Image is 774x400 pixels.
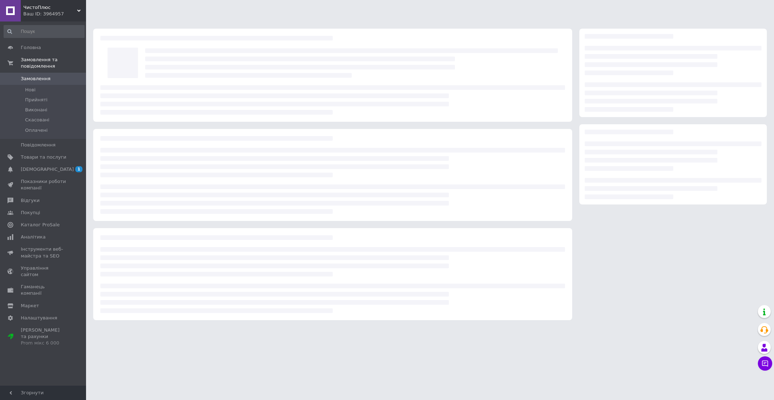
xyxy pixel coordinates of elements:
[4,25,85,38] input: Пошук
[21,303,39,309] span: Маркет
[21,44,41,51] span: Головна
[21,197,39,204] span: Відгуки
[21,284,66,297] span: Гаманець компанії
[758,356,772,371] button: Чат з покупцем
[21,234,46,240] span: Аналітика
[23,4,77,11] span: ЧистоПлюс
[25,127,48,134] span: Оплачені
[21,142,56,148] span: Повідомлення
[21,327,66,347] span: [PERSON_NAME] та рахунки
[21,265,66,278] span: Управління сайтом
[21,209,40,216] span: Покупці
[21,222,60,228] span: Каталог ProSale
[21,340,66,346] div: Prom мікс 6 000
[75,166,82,172] span: 1
[21,57,86,69] span: Замовлення та повідомлення
[21,315,57,321] span: Налаштування
[25,107,47,113] span: Виконані
[21,246,66,259] span: Інструменти веб-майстра та SEO
[21,178,66,191] span: Показники роботи компанії
[21,166,74,173] span: [DEMOGRAPHIC_DATA]
[23,11,86,17] div: Ваш ID: 3964957
[25,97,47,103] span: Прийняті
[21,76,51,82] span: Замовлення
[25,87,35,93] span: Нові
[25,117,49,123] span: Скасовані
[21,154,66,160] span: Товари та послуги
